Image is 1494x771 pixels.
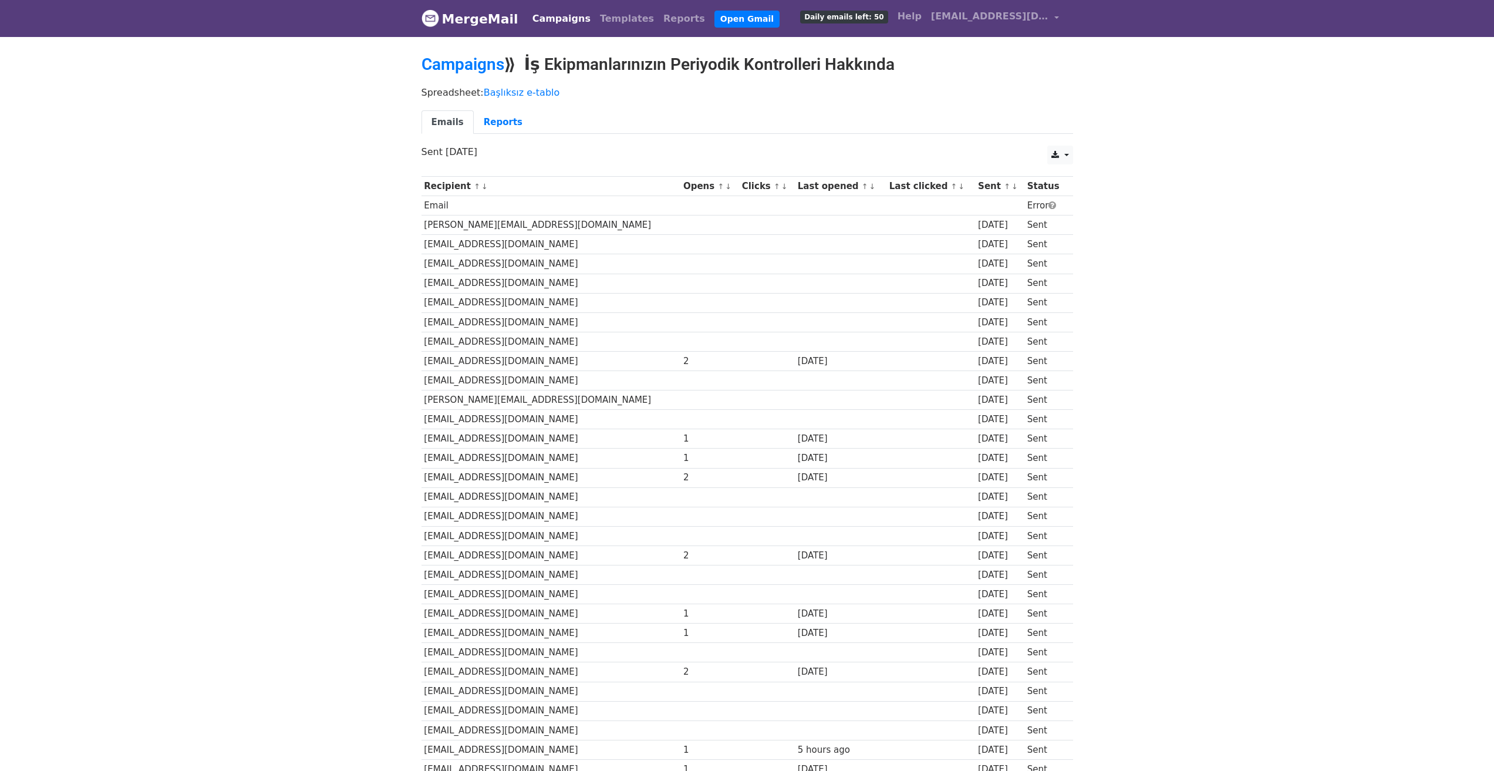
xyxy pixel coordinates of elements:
div: [DATE] [798,452,883,465]
div: [DATE] [978,588,1021,601]
td: [EMAIL_ADDRESS][DOMAIN_NAME] [421,643,681,662]
td: Sent [1024,449,1067,468]
div: 1 [683,607,736,621]
th: Recipient [421,177,681,196]
div: [DATE] [798,665,883,679]
div: 5 hours ago [798,743,883,757]
td: Sent [1024,351,1067,371]
td: [EMAIL_ADDRESS][DOMAIN_NAME] [421,351,681,371]
td: Sent [1024,604,1067,624]
td: Sent [1024,585,1067,604]
th: Status [1024,177,1067,196]
a: [EMAIL_ADDRESS][DOMAIN_NAME] [926,5,1064,32]
td: [EMAIL_ADDRESS][DOMAIN_NAME] [421,624,681,643]
td: [EMAIL_ADDRESS][DOMAIN_NAME] [421,371,681,390]
div: [DATE] [978,257,1021,271]
td: [PERSON_NAME][EMAIL_ADDRESS][DOMAIN_NAME] [421,390,681,410]
div: [DATE] [978,374,1021,388]
div: [DATE] [978,685,1021,698]
td: [EMAIL_ADDRESS][DOMAIN_NAME] [421,410,681,429]
a: ↓ [481,182,488,191]
a: Emails [421,110,474,134]
div: [DATE] [978,452,1021,465]
a: Campaigns [421,55,504,74]
td: [EMAIL_ADDRESS][DOMAIN_NAME] [421,682,681,701]
td: [EMAIL_ADDRESS][DOMAIN_NAME] [421,487,681,507]
a: Reports [659,7,710,31]
div: 1 [683,743,736,757]
a: Templates [595,7,659,31]
div: [DATE] [978,355,1021,368]
td: Sent [1024,254,1067,274]
td: Sent [1024,410,1067,429]
div: 1 [683,432,736,446]
div: [DATE] [798,355,883,368]
div: [DATE] [978,607,1021,621]
a: Open Gmail [714,11,780,28]
a: ↑ [862,182,868,191]
div: [DATE] [978,704,1021,718]
td: Sent [1024,429,1067,449]
span: Daily emails left: 50 [800,11,888,23]
div: [DATE] [978,393,1021,407]
div: [DATE] [978,646,1021,659]
td: Sent [1024,487,1067,507]
td: [EMAIL_ADDRESS][DOMAIN_NAME] [421,565,681,584]
div: [DATE] [978,549,1021,563]
div: [DATE] [798,607,883,621]
td: [EMAIL_ADDRESS][DOMAIN_NAME] [421,235,681,254]
td: [EMAIL_ADDRESS][DOMAIN_NAME] [421,546,681,565]
td: [EMAIL_ADDRESS][DOMAIN_NAME] [421,721,681,740]
p: Sent [DATE] [421,146,1073,158]
td: Sent [1024,468,1067,487]
td: [EMAIL_ADDRESS][DOMAIN_NAME] [421,468,681,487]
div: [DATE] [978,335,1021,349]
td: [EMAIL_ADDRESS][DOMAIN_NAME] [421,274,681,293]
div: [DATE] [798,432,883,446]
a: Daily emails left: 50 [795,5,892,28]
td: Sent [1024,216,1067,235]
td: [EMAIL_ADDRESS][DOMAIN_NAME] [421,604,681,624]
td: Sent [1024,390,1067,410]
td: Sent [1024,526,1067,546]
p: Spreadsheet: [421,86,1073,99]
div: [DATE] [978,316,1021,329]
td: Email [421,196,681,216]
div: [DATE] [978,743,1021,757]
a: Başlıksız e-tablo [484,87,560,98]
a: ↑ [474,182,480,191]
img: MergeMail logo [421,9,439,27]
th: Clicks [739,177,795,196]
td: Sent [1024,332,1067,351]
div: [DATE] [798,549,883,563]
td: [EMAIL_ADDRESS][DOMAIN_NAME] [421,662,681,682]
div: [DATE] [978,490,1021,504]
div: [DATE] [978,530,1021,543]
a: ↑ [1004,182,1010,191]
th: Sent [975,177,1024,196]
th: Last opened [795,177,886,196]
td: [EMAIL_ADDRESS][DOMAIN_NAME] [421,740,681,759]
div: [DATE] [978,568,1021,582]
td: Sent [1024,565,1067,584]
a: Campaigns [528,7,595,31]
a: ↓ [781,182,788,191]
td: [EMAIL_ADDRESS][DOMAIN_NAME] [421,429,681,449]
a: ↓ [1011,182,1018,191]
td: Sent [1024,624,1067,643]
td: Sent [1024,507,1067,526]
div: [DATE] [978,627,1021,640]
td: [EMAIL_ADDRESS][DOMAIN_NAME] [421,585,681,604]
div: [DATE] [978,724,1021,738]
a: Help [893,5,926,28]
td: Sent [1024,682,1067,701]
th: Last clicked [886,177,975,196]
td: [EMAIL_ADDRESS][DOMAIN_NAME] [421,312,681,332]
a: ↑ [774,182,780,191]
div: [DATE] [978,665,1021,679]
div: [DATE] [978,218,1021,232]
th: Opens [680,177,739,196]
td: [EMAIL_ADDRESS][DOMAIN_NAME] [421,507,681,526]
div: 1 [683,452,736,465]
td: Sent [1024,643,1067,662]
